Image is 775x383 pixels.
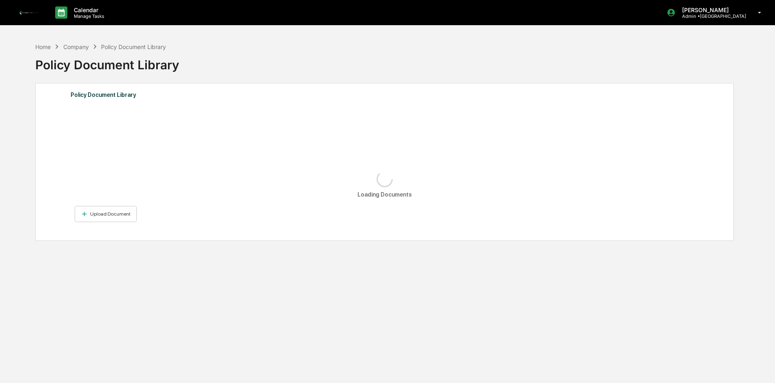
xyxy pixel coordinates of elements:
div: Policy Document Library [35,51,733,72]
img: logo [19,11,39,15]
p: Admin • [GEOGRAPHIC_DATA] [676,13,746,19]
div: Company [63,43,89,50]
p: Manage Tasks [67,13,108,19]
div: Policy Document Library [101,43,166,50]
div: Loading Documents [357,191,412,198]
div: Policy Document Library [71,90,698,100]
p: [PERSON_NAME] [676,6,746,13]
p: Calendar [67,6,108,13]
div: Upload Document [88,211,131,217]
button: Upload Document [75,206,137,223]
div: Home [35,43,51,50]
